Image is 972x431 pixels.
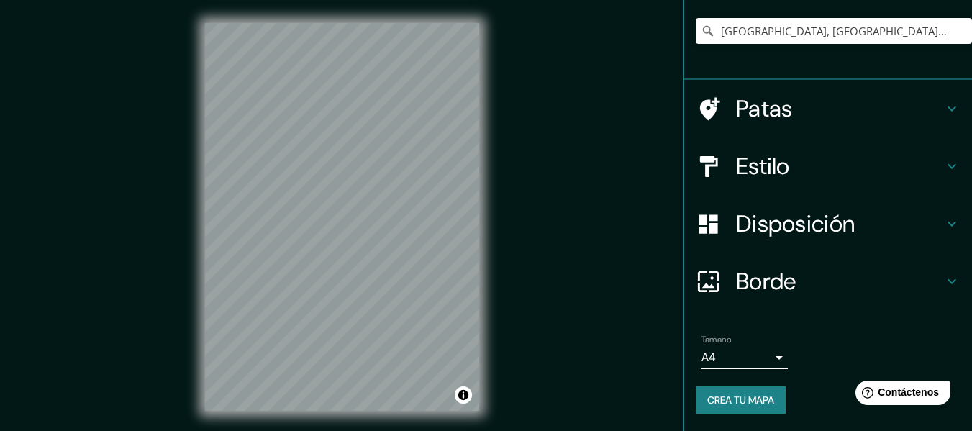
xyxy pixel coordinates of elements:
[707,394,774,407] font: Crea tu mapa
[844,375,956,415] iframe: Lanzador de widgets de ayuda
[684,80,972,137] div: Patas
[736,151,790,181] font: Estilo
[696,18,972,44] input: Elige tu ciudad o zona
[684,195,972,253] div: Disposición
[736,209,855,239] font: Disposición
[736,266,796,296] font: Borde
[205,23,479,411] canvas: Mapa
[736,94,793,124] font: Patas
[455,386,472,404] button: Activar o desactivar atribución
[701,334,731,345] font: Tamaño
[684,137,972,195] div: Estilo
[684,253,972,310] div: Borde
[701,350,716,365] font: A4
[696,386,786,414] button: Crea tu mapa
[701,346,788,369] div: A4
